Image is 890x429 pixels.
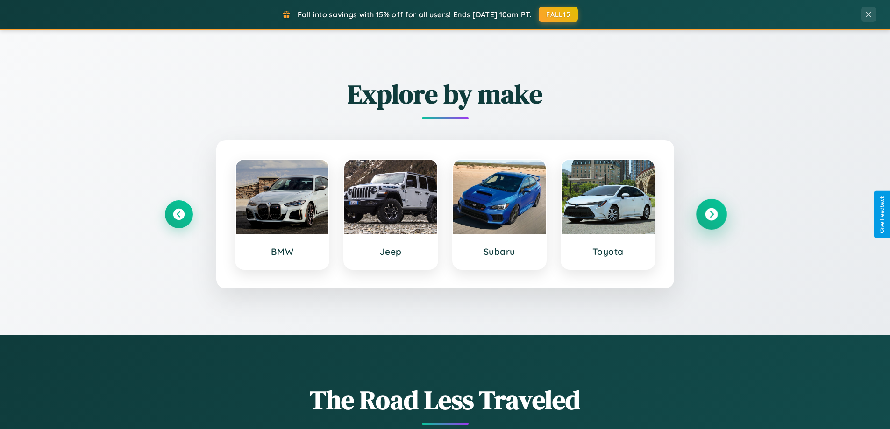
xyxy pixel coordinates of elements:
[165,382,726,418] h1: The Road Less Traveled
[354,246,428,257] h3: Jeep
[463,246,537,257] h3: Subaru
[245,246,320,257] h3: BMW
[539,7,578,22] button: FALL15
[879,196,885,233] div: Give Feedback
[571,246,645,257] h3: Toyota
[298,10,532,19] span: Fall into savings with 15% off for all users! Ends [DATE] 10am PT.
[165,76,726,112] h2: Explore by make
